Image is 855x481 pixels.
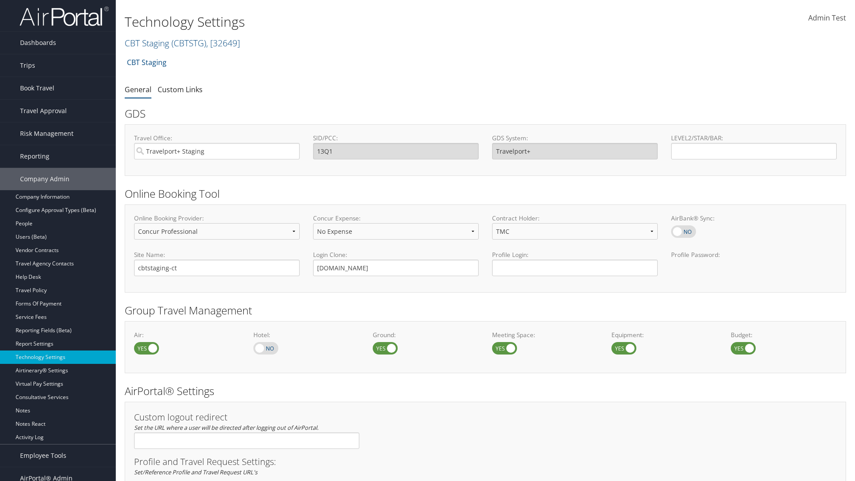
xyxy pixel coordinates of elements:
h1: Technology Settings [125,12,606,31]
h2: Group Travel Management [125,303,846,318]
em: Set/Reference Profile and Travel Request URL's [134,468,257,476]
span: Risk Management [20,122,73,145]
a: Custom Links [158,85,203,94]
label: Profile Password: [671,250,837,276]
label: Ground: [373,330,479,339]
span: Company Admin [20,168,69,190]
label: Budget: [731,330,837,339]
a: General [125,85,151,94]
span: Admin Test [808,13,846,23]
input: Profile Login: [492,260,658,276]
h3: Profile and Travel Request Settings: [134,457,837,466]
h3: Custom logout redirect [134,413,359,422]
h2: GDS [125,106,839,121]
label: AirBank® Sync: [671,214,837,223]
span: Reporting [20,145,49,167]
span: Book Travel [20,77,54,99]
label: Meeting Space: [492,330,598,339]
h2: AirPortal® Settings [125,383,846,399]
h2: Online Booking Tool [125,186,846,201]
label: Travel Office: [134,134,300,143]
img: airportal-logo.png [20,6,109,27]
span: Dashboards [20,32,56,54]
em: Set the URL where a user will be directed after logging out of AirPortal. [134,424,318,432]
span: Trips [20,54,35,77]
label: Contract Holder: [492,214,658,223]
label: Site Name: [134,250,300,259]
label: Air: [134,330,240,339]
span: ( CBTSTG ) [171,37,206,49]
a: CBT Staging [125,37,240,49]
label: SID/PCC: [313,134,479,143]
label: LEVEL2/STAR/BAR: [671,134,837,143]
label: Equipment: [611,330,717,339]
label: Concur Expense: [313,214,479,223]
label: Profile Login: [492,250,658,276]
span: Travel Approval [20,100,67,122]
a: Admin Test [808,4,846,32]
label: GDS System: [492,134,658,143]
a: CBT Staging [127,53,167,71]
label: Hotel: [253,330,359,339]
span: , [ 32649 ] [206,37,240,49]
label: Online Booking Provider: [134,214,300,223]
label: AirBank® Sync [671,225,696,238]
span: Employee Tools [20,444,66,467]
label: Login Clone: [313,250,479,259]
